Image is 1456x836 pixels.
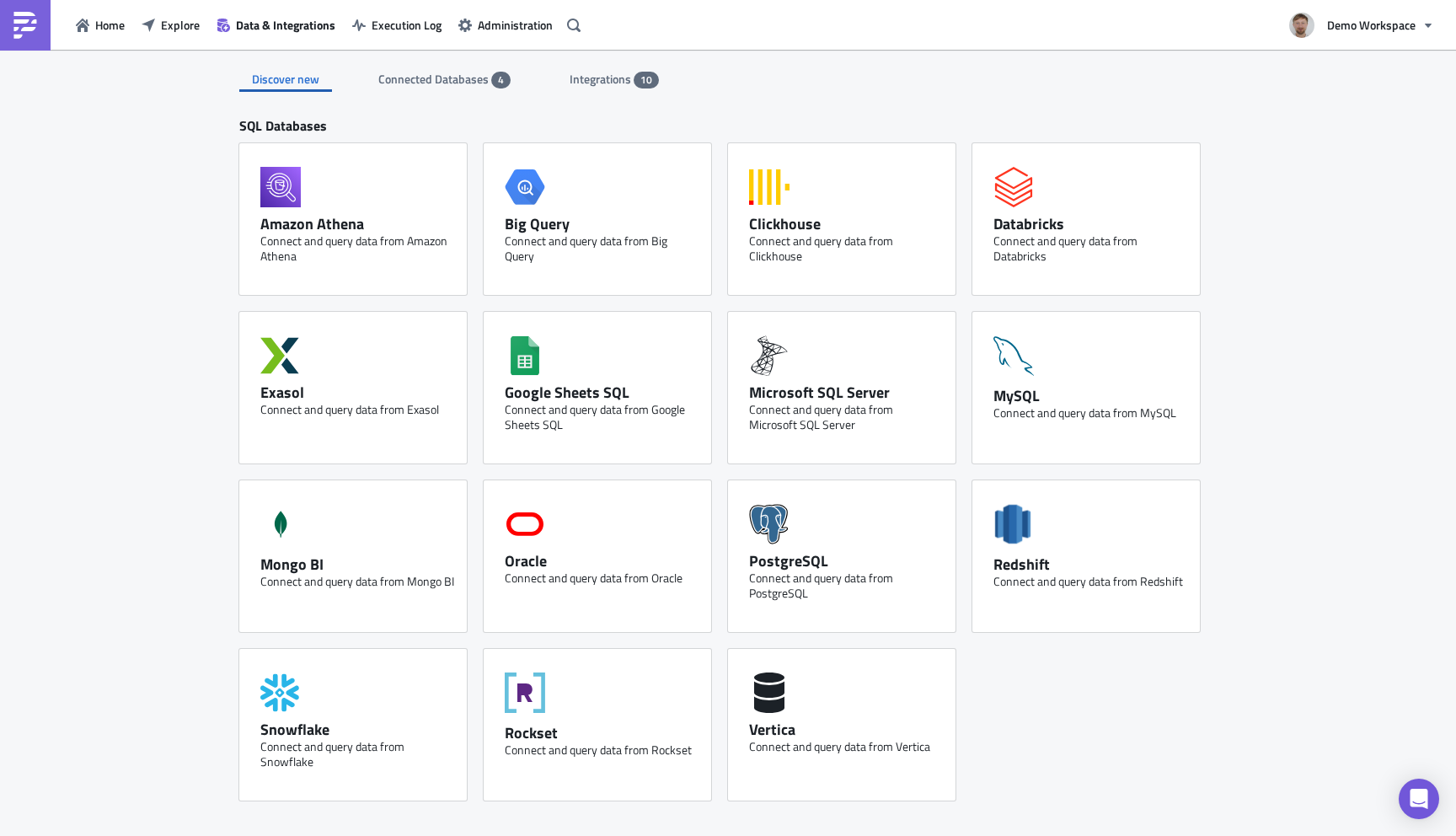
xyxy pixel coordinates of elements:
div: Snowflake [260,720,454,739]
button: Execution Log [344,12,450,38]
span: Administration [478,16,553,34]
span: 4 [498,73,504,87]
div: Connect and query data from Amazon Athena [260,233,454,264]
span: 10 [640,73,652,87]
div: Connect and query data from MySQL [993,405,1187,421]
div: Connect and query data from Google Sheets SQL [505,402,699,432]
div: Connect and query data from Exasol [260,402,454,417]
div: Big Query [505,214,699,233]
div: Connect and query data from Oracle [505,571,699,586]
div: Oracle [505,551,699,571]
span: Demo Workspace [1327,16,1416,34]
div: PostgreSQL [749,551,943,571]
div: Microsoft SQL Server [749,383,943,402]
div: Connect and query data from Databricks [993,233,1187,264]
div: Connect and query data from Clickhouse [749,233,943,264]
div: Clickhouse [749,214,943,233]
div: SQL Databases [239,117,1217,143]
div: Connect and query data from PostgreSQL [749,571,943,601]
div: Connect and query data from Redshift [993,574,1187,589]
div: Connect and query data from Mongo BI [260,574,454,589]
span: Data & Integrations [236,16,335,34]
div: Connect and query data from Rockset [505,742,699,758]
div: Discover new [239,67,332,92]
button: Data & Integrations [208,12,344,38]
div: Mongo BI [260,555,454,574]
div: Connect and query data from Vertica [749,739,943,754]
span: Home [95,16,125,34]
div: Vertica [749,720,943,739]
div: Databricks [993,214,1187,233]
span: Integrations [570,70,634,88]
div: Exasol [260,383,454,402]
button: Administration [450,12,561,38]
button: Demo Workspace [1279,7,1443,44]
div: Google Sheets SQL [505,383,699,402]
div: Connect and query data from Big Query [505,233,699,264]
span: Connected Databases [378,70,491,88]
div: Amazon Athena [260,214,454,233]
img: PushMetrics [12,12,39,39]
img: Avatar [1287,11,1316,40]
span: Execution Log [372,16,442,34]
div: Open Intercom Messenger [1399,779,1439,819]
div: Connect and query data from Microsoft SQL Server [749,402,943,432]
button: Explore [133,12,208,38]
div: Connect and query data from Snowflake [260,739,454,769]
div: Rockset [505,723,699,742]
span: Explore [161,16,200,34]
div: MySQL [993,386,1187,405]
button: Home [67,12,133,38]
div: Redshift [993,555,1187,574]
